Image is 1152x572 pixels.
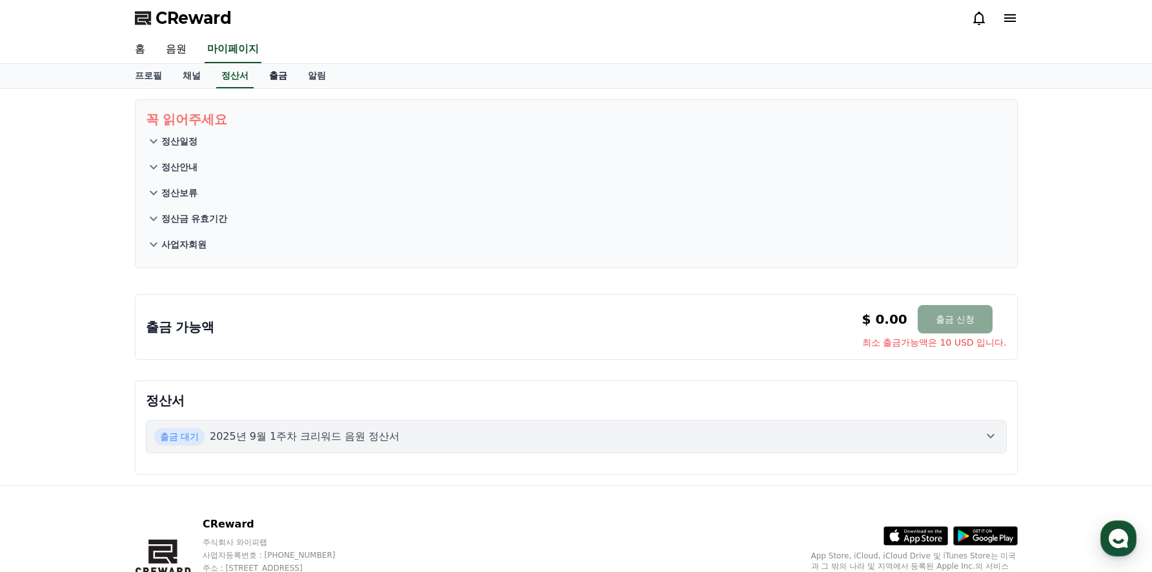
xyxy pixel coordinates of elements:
[146,420,1007,453] button: 출금 대기 2025년 9월 1주차 크리워드 음원 정산서
[918,305,993,333] button: 출금 신청
[146,232,1007,257] button: 사업자회원
[41,428,48,439] span: 홈
[216,64,254,88] a: 정산서
[205,36,261,63] a: 마이페이지
[210,429,400,444] p: 2025년 9월 1주차 크리워드 음원 정산서
[862,336,1007,349] span: 최소 출금가능액은 10 USD 입니다.
[161,212,228,225] p: 정산금 유효기간
[146,128,1007,154] button: 정산일정
[203,550,360,560] p: 사업자등록번호 : [PHONE_NUMBER]
[161,238,207,251] p: 사업자회원
[259,64,298,88] a: 출금
[118,429,134,439] span: 대화
[146,318,215,336] p: 출금 가능액
[125,64,172,88] a: 프로필
[146,154,1007,180] button: 정산안내
[298,64,336,88] a: 알림
[85,409,167,441] a: 대화
[135,8,232,28] a: CReward
[4,409,85,441] a: 홈
[146,110,1007,128] p: 꼭 읽어주세요
[172,64,211,88] a: 채널
[862,310,907,328] p: $ 0.00
[125,36,156,63] a: 홈
[154,428,205,445] span: 출금 대기
[156,36,197,63] a: 음원
[199,428,215,439] span: 설정
[167,409,248,441] a: 설정
[161,161,197,173] p: 정산안내
[146,206,1007,232] button: 정산금 유효기간
[146,180,1007,206] button: 정산보류
[156,8,232,28] span: CReward
[146,391,1007,409] p: 정산서
[161,186,197,199] p: 정산보류
[203,517,360,532] p: CReward
[161,135,197,148] p: 정산일정
[203,537,360,547] p: 주식회사 와이피랩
